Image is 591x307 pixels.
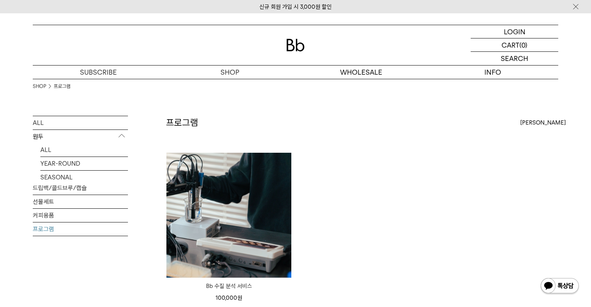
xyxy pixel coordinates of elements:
a: 신규 회원 가입 시 3,000원 할인 [259,3,332,10]
p: WHOLESALE [295,66,427,79]
a: SUBSCRIBE [33,66,164,79]
span: [PERSON_NAME] [520,118,566,127]
a: ALL [33,116,128,130]
span: 원 [237,294,242,301]
a: ALL [40,143,128,157]
a: SHOP [164,66,295,79]
a: YEAR-ROUND [40,157,128,170]
img: 카카오톡 채널 1:1 채팅 버튼 [540,277,580,296]
a: 프로그램 [54,83,70,90]
img: 로고 [286,39,305,51]
p: INFO [427,66,558,79]
h2: 프로그램 [166,116,198,129]
a: 선물세트 [33,195,128,208]
a: LOGIN [471,25,558,38]
a: 드립백/콜드브루/캡슐 [33,181,128,195]
img: Bb 수질 분석 서비스 [166,153,291,278]
a: 커피용품 [33,209,128,222]
p: (0) [519,38,527,51]
p: SEARCH [501,52,528,65]
a: CART (0) [471,38,558,52]
p: CART [502,38,519,51]
a: SHOP [33,83,46,90]
p: LOGIN [504,25,526,38]
a: 프로그램 [33,222,128,236]
a: SEASONAL [40,171,128,184]
p: 원두 [33,130,128,144]
a: Bb 수질 분석 서비스 [166,281,291,291]
span: 100,000 [216,294,242,301]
